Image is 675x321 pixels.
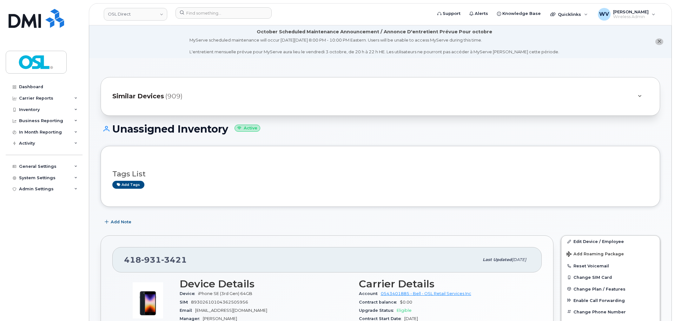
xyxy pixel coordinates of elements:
[561,247,660,260] button: Add Roaming Package
[235,125,260,132] small: Active
[561,236,660,247] a: Edit Device / Employee
[257,29,492,35] div: October Scheduled Maintenance Announcement / Annonce D'entretient Prévue Pour octobre
[195,308,267,313] span: [EMAIL_ADDRESS][DOMAIN_NAME]
[483,257,512,262] span: Last updated
[111,219,131,225] span: Add Note
[112,170,648,178] h3: Tags List
[198,291,252,296] span: iPhone SE (3rd Gen) 64GB
[561,260,660,272] button: Reset Voicemail
[165,92,182,101] span: (909)
[191,300,248,305] span: 89302610104362505956
[203,316,237,321] span: [PERSON_NAME]
[180,291,198,296] span: Device
[359,291,381,296] span: Account
[561,306,660,318] button: Change Phone Number
[359,300,400,305] span: Contract balance
[404,316,418,321] span: [DATE]
[359,278,531,290] h3: Carrier Details
[161,255,187,265] span: 3421
[561,283,660,295] button: Change Plan / Features
[400,300,412,305] span: $0.00
[112,181,144,189] a: Add tags
[141,255,161,265] span: 931
[112,92,164,101] span: Similar Devices
[101,216,137,228] button: Add Note
[101,123,660,134] h1: Unassigned Inventory
[359,308,397,313] span: Upgrade Status
[397,308,412,313] span: Eligible
[359,316,404,321] span: Contract Start Date
[180,316,203,321] span: Manager
[381,291,471,296] a: 0543401885 - Bell - OSL Retail Services Inc
[180,300,191,305] span: SIM
[573,298,625,303] span: Enable Call Forwarding
[561,295,660,306] button: Enable Call Forwarding
[180,308,195,313] span: Email
[561,272,660,283] button: Change SIM Card
[573,286,625,291] span: Change Plan / Features
[124,255,187,265] span: 418
[180,278,351,290] h3: Device Details
[655,38,663,45] button: close notification
[129,281,167,319] img: image20231002-3703462-1angbar.jpeg
[512,257,526,262] span: [DATE]
[189,37,559,55] div: MyServe scheduled maintenance will occur [DATE][DATE] 8:00 PM - 10:00 PM Eastern. Users will be u...
[566,252,624,258] span: Add Roaming Package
